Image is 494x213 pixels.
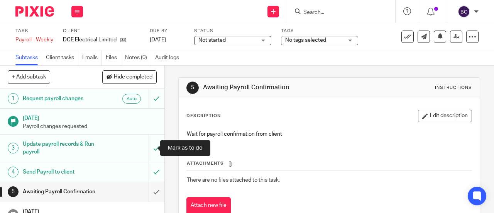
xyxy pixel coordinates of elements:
[23,186,102,198] h1: Awaiting Payroll Confirmation
[8,143,19,153] div: 3
[15,28,53,34] label: Task
[15,50,42,65] a: Subtasks
[194,28,271,34] label: Status
[8,167,19,177] div: 4
[285,37,326,43] span: No tags selected
[102,70,157,83] button: Hide completed
[150,28,184,34] label: Due by
[187,161,224,165] span: Attachments
[198,37,226,43] span: Not started
[63,36,117,44] p: DCE Electrical Limited
[106,50,121,65] a: Files
[8,93,19,104] div: 1
[23,123,157,130] p: Payroll changes requested
[46,50,78,65] a: Client tasks
[63,28,140,34] label: Client
[114,74,152,80] span: Hide completed
[23,166,102,178] h1: Send Payroll to client
[125,50,151,65] a: Notes (0)
[281,28,358,34] label: Tags
[150,37,166,43] span: [DATE]
[23,93,102,104] h1: Request payroll changes
[15,36,53,44] div: Payroll - Weekly
[8,70,50,83] button: + Add subtask
[186,113,221,119] p: Description
[15,6,54,17] img: Pixie
[122,94,141,104] div: Auto
[8,186,19,197] div: 5
[187,177,280,183] span: There are no files attached to this task.
[23,112,157,122] h1: [DATE]
[458,5,470,18] img: svg%3E
[303,9,372,16] input: Search
[187,130,472,138] p: Wait for payroll confirmation from client
[186,82,199,94] div: 5
[435,85,472,91] div: Instructions
[23,138,102,158] h1: Update payroll records & Run payroll
[203,83,346,92] h1: Awaiting Payroll Confirmation
[418,110,472,122] button: Edit description
[155,50,183,65] a: Audit logs
[82,50,102,65] a: Emails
